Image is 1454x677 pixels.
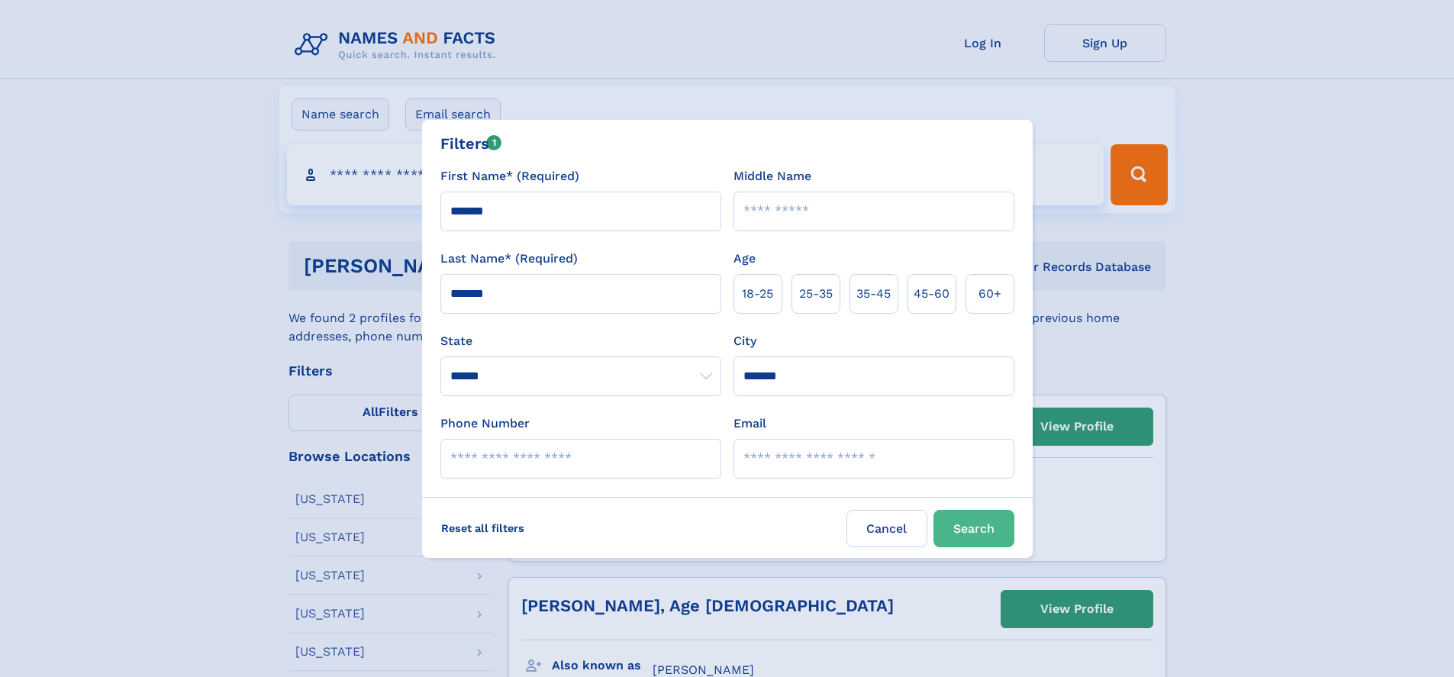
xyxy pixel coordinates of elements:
label: Email [733,414,766,433]
label: Reset all filters [431,510,534,546]
button: Search [933,510,1014,547]
span: 60+ [978,285,1001,303]
label: Phone Number [440,414,530,433]
label: First Name* (Required) [440,167,579,185]
div: Filters [440,132,502,155]
span: 35‑45 [856,285,891,303]
span: 25‑35 [799,285,833,303]
label: Last Name* (Required) [440,250,578,268]
label: Cancel [846,510,927,547]
label: City [733,332,756,350]
label: Age [733,250,756,268]
label: State [440,332,721,350]
span: 18‑25 [742,285,773,303]
label: Middle Name [733,167,811,185]
span: 45‑60 [914,285,949,303]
